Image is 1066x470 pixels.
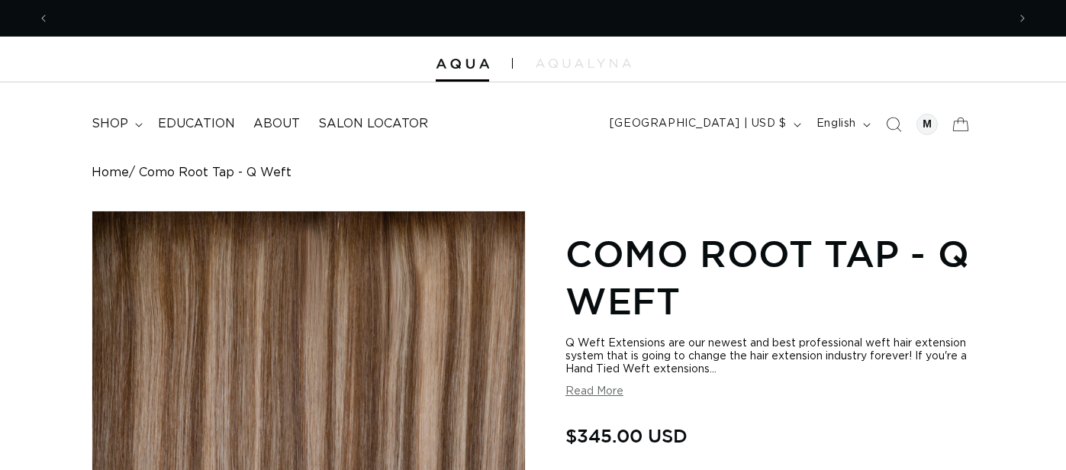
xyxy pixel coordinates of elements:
a: About [244,107,309,141]
summary: Search [877,108,910,141]
button: [GEOGRAPHIC_DATA] | USD $ [601,110,807,139]
button: English [807,110,877,139]
h1: Como Root Tap - Q Weft [565,230,974,325]
nav: breadcrumbs [92,166,974,180]
button: Next announcement [1006,4,1039,33]
span: shop [92,116,128,132]
span: About [253,116,300,132]
div: Q Weft Extensions are our newest and best professional weft hair extension system that is going t... [565,337,974,376]
button: Read More [565,385,623,398]
button: Previous announcement [27,4,60,33]
a: Home [92,166,129,180]
img: aqualyna.com [536,59,631,68]
span: Education [158,116,235,132]
span: Como Root Tap - Q Weft [139,166,291,180]
a: Education [149,107,244,141]
img: Aqua Hair Extensions [436,59,489,69]
summary: shop [82,107,149,141]
span: Salon Locator [318,116,428,132]
a: Salon Locator [309,107,437,141]
span: $345.00 USD [565,421,688,450]
span: English [816,116,856,132]
span: [GEOGRAPHIC_DATA] | USD $ [610,116,787,132]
